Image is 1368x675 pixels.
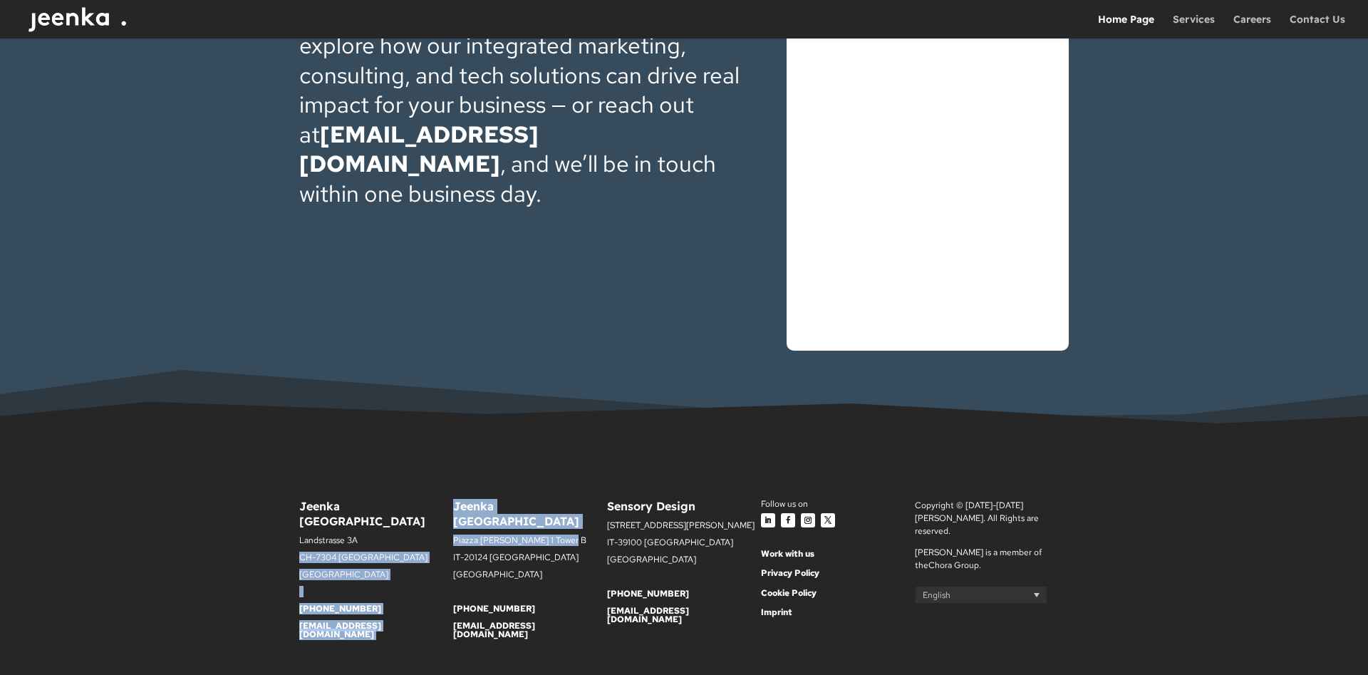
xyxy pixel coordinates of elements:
[781,513,795,527] a: Follow on Facebook
[299,620,381,640] a: [EMAIL_ADDRESS][DOMAIN_NAME]
[928,560,979,571] a: Chora Group
[761,587,817,599] a: Cookie Policy
[1233,14,1271,38] a: Careers
[299,553,453,570] p: CH-7304 [GEOGRAPHIC_DATA]
[607,521,761,538] p: [STREET_ADDRESS][PERSON_NAME]
[299,536,453,553] p: Landstrasse 3A
[453,553,607,570] p: IT-20124 [GEOGRAPHIC_DATA]
[607,555,761,572] p: [GEOGRAPHIC_DATA]
[607,605,689,625] a: [EMAIL_ADDRESS][DOMAIN_NAME]
[761,513,775,527] a: Follow on LinkedIn
[1290,14,1345,38] a: Contact Us
[453,536,607,553] p: Piazza [PERSON_NAME] 1 Tower B
[607,499,761,521] h6: Sensory Design
[915,500,1039,537] span: Copyright © [DATE]-[DATE] [PERSON_NAME]. All Rights are reserved.
[299,570,453,587] p: [GEOGRAPHIC_DATA]
[821,513,835,527] a: Follow on X
[299,499,453,536] h6: Jeenka [GEOGRAPHIC_DATA]
[761,499,915,510] div: Follow us on
[453,570,607,587] p: [GEOGRAPHIC_DATA]
[761,548,814,560] a: Work with us
[915,546,1069,572] p: [PERSON_NAME] is a member of the .
[801,513,815,527] a: Follow on Instagram
[1098,14,1154,38] a: Home Page
[923,589,950,601] span: English
[299,1,744,208] p: Book a 30-minute call with our team to explore how our integrated marketing, consulting, and tech...
[761,607,792,618] a: Imprint
[453,603,535,614] a: [PHONE_NUMBER]
[761,567,819,579] a: Privacy Policy
[299,119,539,180] a: [EMAIL_ADDRESS][DOMAIN_NAME]
[299,603,381,614] a: [PHONE_NUMBER]
[607,538,761,555] p: IT-39100 [GEOGRAPHIC_DATA]
[453,620,535,640] a: [EMAIL_ADDRESS][DOMAIN_NAME]
[607,588,689,599] a: [PHONE_NUMBER]
[1173,14,1215,38] a: Services
[915,586,1047,604] a: English
[453,499,607,536] h6: Jeenka [GEOGRAPHIC_DATA]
